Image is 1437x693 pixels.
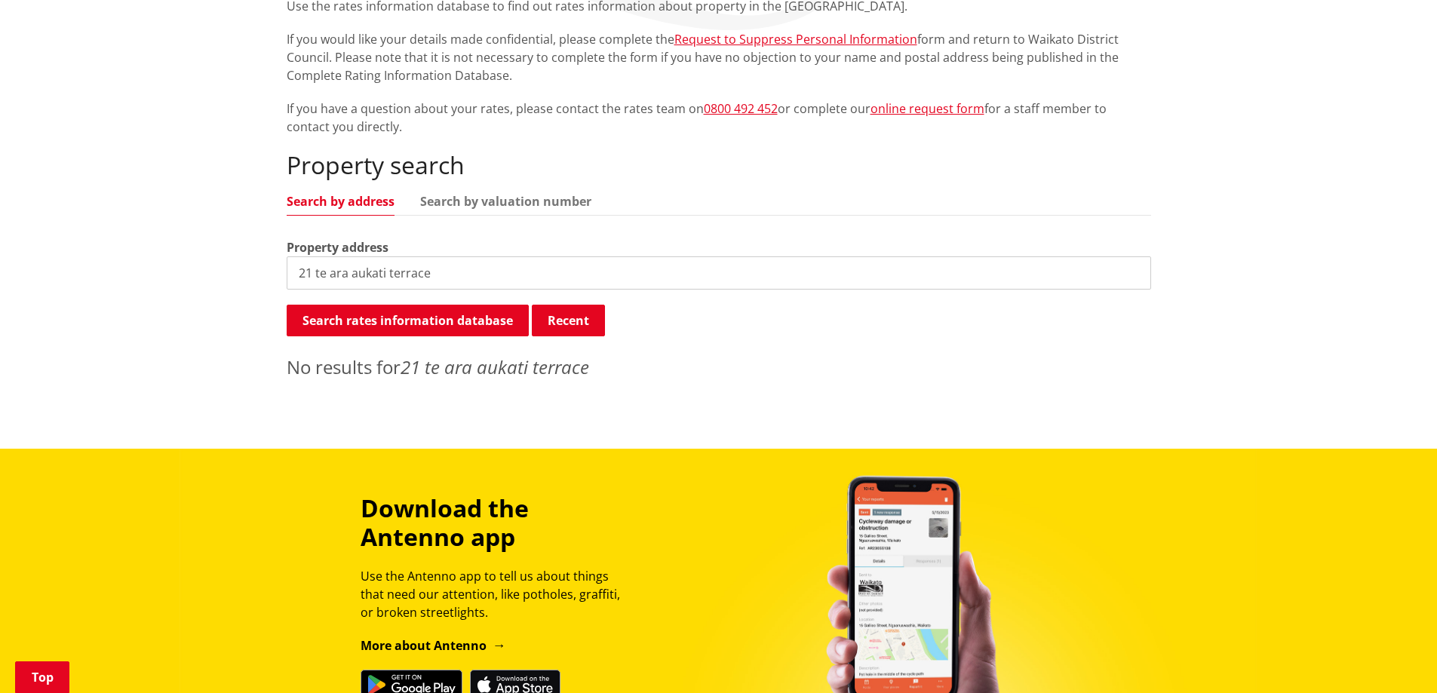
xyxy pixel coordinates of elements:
[674,31,917,48] a: Request to Suppress Personal Information
[287,305,529,336] button: Search rates information database
[287,30,1151,84] p: If you would like your details made confidential, please complete the form and return to Waikato ...
[15,661,69,693] a: Top
[361,637,506,654] a: More about Antenno
[704,100,778,117] a: 0800 492 452
[401,354,589,379] em: 21 te ara aukati terrace
[287,256,1151,290] input: e.g. Duke Street NGARUAWAHIA
[361,494,634,552] h3: Download the Antenno app
[287,151,1151,179] h2: Property search
[870,100,984,117] a: online request form
[1368,630,1422,684] iframe: Messenger Launcher
[361,567,634,621] p: Use the Antenno app to tell us about things that need our attention, like potholes, graffiti, or ...
[287,354,1151,381] p: No results for
[287,195,395,207] a: Search by address
[287,100,1151,136] p: If you have a question about your rates, please contact the rates team on or complete our for a s...
[532,305,605,336] button: Recent
[420,195,591,207] a: Search by valuation number
[287,238,388,256] label: Property address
